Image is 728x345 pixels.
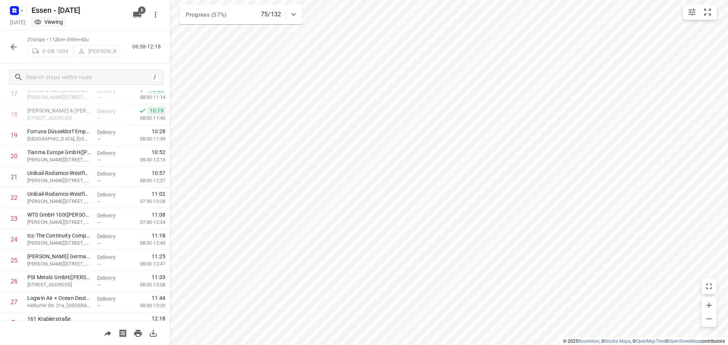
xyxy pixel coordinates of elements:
div: 25 [11,257,17,264]
li: © 2025 , © , © © contributors [563,339,725,344]
p: Georg-Glock-Straße 14, Düsseldorf [27,94,91,101]
p: Drees & Sommer SE(Nicole Melters) [27,107,91,114]
button: Map settings [684,5,700,20]
span: — [97,282,101,288]
div: 18 [11,111,17,118]
span: — [97,95,101,100]
span: Print route [130,329,146,336]
p: Unibail-Rodamco-Westfield Germany GmbH(Elvis Rizvanovic) [27,169,91,177]
p: 08:00-11:40 [128,114,165,122]
p: Peter-Müller-Straße 22, Düsseldorf [27,156,91,164]
p: PSI Metals GmbH(Oleksandra Huntsiv) [27,273,91,281]
span: 10:28 [152,128,165,135]
span: — [97,157,101,163]
span: 11:25 [152,253,165,260]
span: 40u [81,37,89,42]
svg: Done [139,107,146,114]
span: — [97,116,101,121]
p: Delivery [97,253,125,261]
p: 06:38-12:18 [132,43,164,51]
p: 75/132 [261,10,281,19]
span: 10:52 [152,148,165,156]
div: 27 [11,298,17,306]
div: 24 [11,236,17,243]
span: — [97,220,101,225]
p: Delivery [97,191,125,198]
p: Goodman Germany GmbH(Simone Stickelbruck) [27,253,91,260]
span: — [97,178,101,184]
p: 08:00-13:08 [128,281,165,289]
p: Delivery [97,170,125,178]
p: Tianma Europe GmbH(Jutta Große) [27,148,91,156]
span: — [97,240,101,246]
span: — [97,199,101,205]
p: Heltorfer Str. 21a, Düsseldorf [27,302,91,309]
p: 07:30-12:28 [128,198,165,205]
a: OpenMapTiles [636,339,665,344]
span: — [97,303,101,309]
p: Derendorfer Allee 6, Düsseldorf [27,114,91,122]
span: 10:19 [148,107,165,114]
p: Delivery [97,233,125,240]
span: — [97,261,101,267]
span: 12:18 [115,315,165,322]
button: 6 [130,7,145,22]
div: 22 [11,194,17,201]
span: 11:08 [152,211,165,219]
div: 23 [11,215,17,222]
span: 11:18 [152,232,165,239]
div: Progress (57%)75/132 [180,5,303,24]
div: small contained button group [683,5,717,20]
p: [GEOGRAPHIC_DATA], [GEOGRAPHIC_DATA] [27,135,91,143]
div: 20 [11,153,17,160]
span: • [79,37,81,42]
span: 11:33 [152,273,165,281]
p: Unibail-Rodamco-Westfield Real Estate Management GmbH(Elvis Rizvanovic) [27,190,91,198]
span: Share route [100,329,115,336]
p: Delivery [97,87,125,94]
p: Klaus-Bungert-Straße 7, Düsseldorf [27,219,91,226]
p: 161 Krablerstraße [27,315,106,323]
p: Delivery [97,108,125,115]
p: Delivery [97,274,125,282]
p: Peter-Müller-Straße 16a, Düsseldorf [27,239,91,247]
p: Peter-Müller-Straße 10, Düsseldorf [27,260,91,268]
p: 07:30-12:34 [128,219,165,226]
p: 08:30-12:40 [128,239,165,247]
div: You are currently in view mode. To make any changes, go to edit project. [34,18,63,26]
p: 08:00-11:59 [128,135,165,143]
div: 17 [11,90,17,97]
a: Routetitan [578,339,599,344]
a: Stadia Maps [605,339,631,344]
p: 08:30-12:15 [128,156,165,164]
button: More [148,7,163,22]
span: — [97,136,101,142]
div: / [151,73,159,81]
p: Klaus-Bungert-Straße 1, Düsseldorf [27,198,91,205]
p: Parsevalstraße 7a, Düsseldorf [27,281,91,289]
p: 08:00-12:47 [128,260,165,268]
div: 19 [11,132,17,139]
p: 08:00-12:27 [128,177,165,184]
span: 6 [138,6,146,14]
p: 27 stops • 112km • 5h9m [27,36,120,44]
div: 26 [11,278,17,285]
p: Klaus-Bungert-Straße 1, Düsseldorf [27,177,91,184]
p: Delivery [97,212,125,219]
span: 10:57 [152,169,165,177]
div: 21 [11,173,17,181]
input: Search stops within route [26,72,151,83]
p: tcc The Continuity Company Deutschland GmbH(Astrid Spiegel) [27,232,91,239]
span: Progress (57%) [186,11,226,18]
p: 08:00-13:20 [128,302,165,309]
p: Delivery [97,295,125,303]
p: Delivery [97,128,125,136]
button: Fit zoom [700,5,715,20]
span: 11:44 [152,294,165,302]
p: Delivery [97,149,125,157]
span: Print shipping labels [115,329,130,336]
a: OpenStreetMap [668,339,700,344]
p: Fortuna Düsseldorf Empfang Eingang P7 / K6 / 2. Etage [27,128,91,135]
span: 11:02 [152,190,165,198]
span: Download route [146,329,161,336]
